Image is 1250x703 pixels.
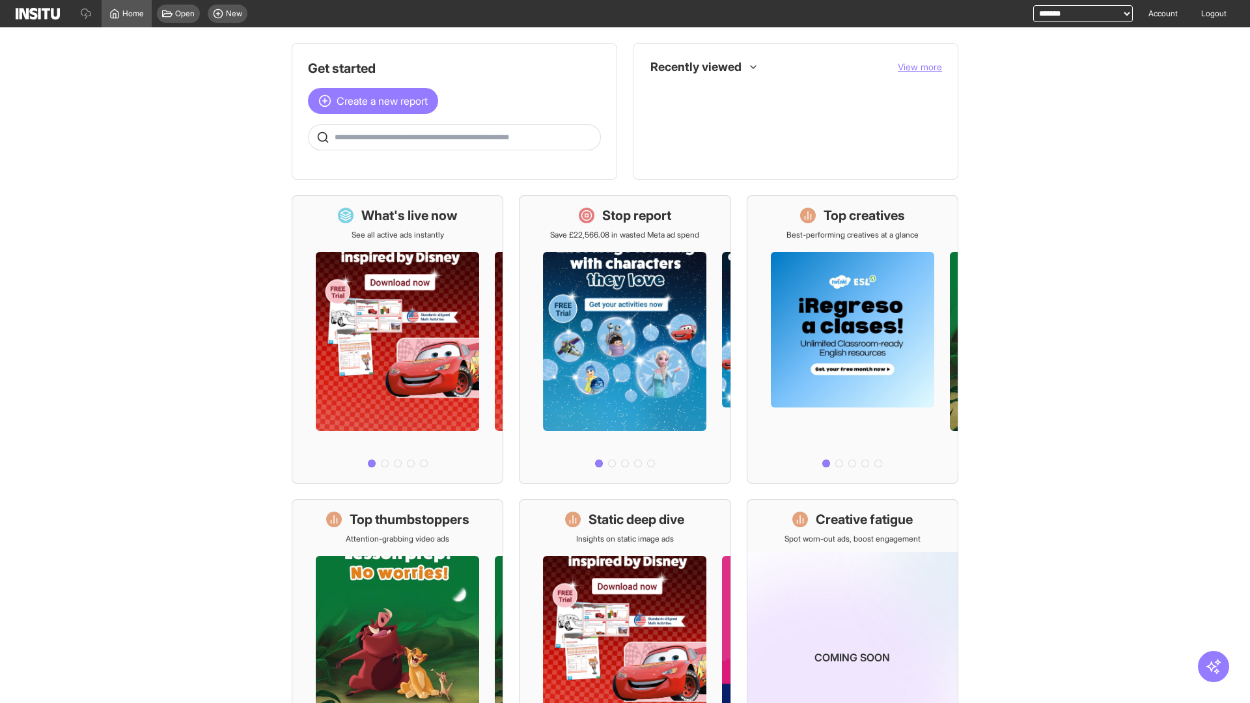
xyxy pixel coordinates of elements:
[898,61,942,74] button: View more
[226,8,242,19] span: New
[350,510,469,529] h1: Top thumbstoppers
[550,230,699,240] p: Save £22,566.08 in wasted Meta ad spend
[337,93,428,109] span: Create a new report
[308,59,601,77] h1: Get started
[824,206,905,225] h1: Top creatives
[576,534,674,544] p: Insights on static image ads
[122,8,144,19] span: Home
[898,61,942,72] span: View more
[346,534,449,544] p: Attention-grabbing video ads
[589,510,684,529] h1: Static deep dive
[361,206,458,225] h1: What's live now
[292,195,503,484] a: What's live nowSee all active ads instantly
[747,195,958,484] a: Top creativesBest-performing creatives at a glance
[175,8,195,19] span: Open
[602,206,671,225] h1: Stop report
[519,195,730,484] a: Stop reportSave £22,566.08 in wasted Meta ad spend
[352,230,444,240] p: See all active ads instantly
[308,88,438,114] button: Create a new report
[786,230,919,240] p: Best-performing creatives at a glance
[16,8,60,20] img: Logo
